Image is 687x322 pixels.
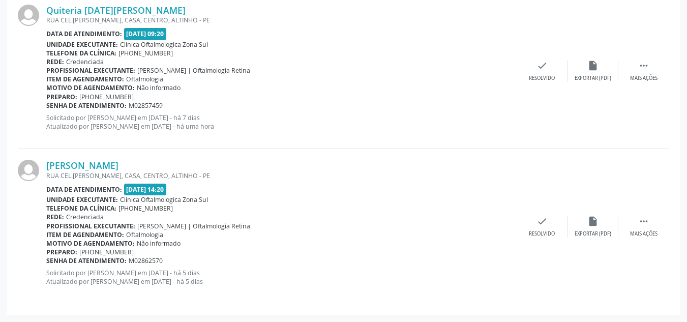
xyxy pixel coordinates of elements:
[46,5,186,16] a: Quiteria [DATE][PERSON_NAME]
[137,83,181,92] span: Não informado
[46,171,517,180] div: RUA CEL.[PERSON_NAME], CASA, CENTRO, ALTINHO - PE
[46,269,517,286] p: Solicitado por [PERSON_NAME] em [DATE] - há 5 dias Atualizado por [PERSON_NAME] em [DATE] - há 5 ...
[124,28,167,40] span: [DATE] 09:20
[46,49,116,57] b: Telefone da clínica:
[575,230,611,238] div: Exportar (PDF)
[638,60,649,71] i: 
[638,216,649,227] i: 
[137,239,181,248] span: Não informado
[46,185,122,194] b: Data de atendimento:
[46,248,77,256] b: Preparo:
[120,40,208,49] span: Clinica Oftalmologica Zona Sul
[536,216,548,227] i: check
[46,160,118,171] a: [PERSON_NAME]
[46,195,118,204] b: Unidade executante:
[124,184,167,195] span: [DATE] 14:20
[46,83,135,92] b: Motivo de agendamento:
[529,230,555,238] div: Resolvido
[46,113,517,131] p: Solicitado por [PERSON_NAME] em [DATE] - há 7 dias Atualizado por [PERSON_NAME] em [DATE] - há um...
[118,204,173,213] span: [PHONE_NUMBER]
[46,57,64,66] b: Rede:
[536,60,548,71] i: check
[46,93,77,101] b: Preparo:
[129,101,163,110] span: M02857459
[46,40,118,49] b: Unidade executante:
[46,101,127,110] b: Senha de atendimento:
[137,66,250,75] span: [PERSON_NAME] | Oftalmologia Retina
[66,213,104,221] span: Credenciada
[46,75,124,83] b: Item de agendamento:
[46,256,127,265] b: Senha de atendimento:
[46,66,135,75] b: Profissional executante:
[46,16,517,24] div: RUA CEL.[PERSON_NAME], CASA, CENTRO, ALTINHO - PE
[137,222,250,230] span: [PERSON_NAME] | Oftalmologia Retina
[46,213,64,221] b: Rede:
[118,49,173,57] span: [PHONE_NUMBER]
[575,75,611,82] div: Exportar (PDF)
[529,75,555,82] div: Resolvido
[66,57,104,66] span: Credenciada
[46,204,116,213] b: Telefone da clínica:
[129,256,163,265] span: M02862570
[126,230,163,239] span: Oftalmologia
[18,160,39,181] img: img
[18,5,39,26] img: img
[46,30,122,38] b: Data de atendimento:
[126,75,163,83] span: Oftalmologia
[46,230,124,239] b: Item de agendamento:
[79,248,134,256] span: [PHONE_NUMBER]
[46,239,135,248] b: Motivo de agendamento:
[46,222,135,230] b: Profissional executante:
[587,216,599,227] i: insert_drive_file
[630,75,658,82] div: Mais ações
[587,60,599,71] i: insert_drive_file
[120,195,208,204] span: Clinica Oftalmologica Zona Sul
[79,93,134,101] span: [PHONE_NUMBER]
[630,230,658,238] div: Mais ações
